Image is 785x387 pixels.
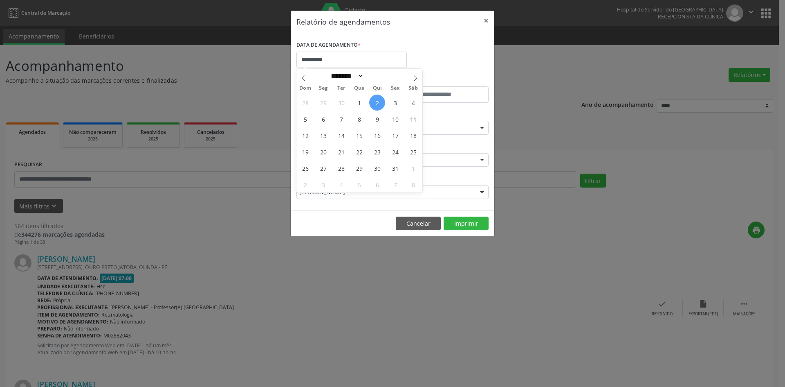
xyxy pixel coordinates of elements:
span: Outubro 5, 2025 [297,111,313,127]
span: Outubro 18, 2025 [405,127,421,143]
span: Setembro 29, 2025 [315,95,331,111]
span: Outubro 20, 2025 [315,144,331,160]
span: Outubro 22, 2025 [351,144,367,160]
span: Outubro 26, 2025 [297,160,313,176]
span: Novembro 3, 2025 [315,177,331,192]
select: Month [328,72,364,80]
span: Sex [386,86,404,91]
span: Novembro 5, 2025 [351,177,367,192]
h5: Relatório de agendamentos [296,16,390,27]
button: Cancelar [396,217,441,231]
span: Outubro 3, 2025 [387,95,403,111]
span: Outubro 23, 2025 [369,144,385,160]
span: Outubro 8, 2025 [351,111,367,127]
button: Close [478,11,494,31]
span: Seg [314,86,332,91]
span: Outubro 9, 2025 [369,111,385,127]
label: DATA DE AGENDAMENTO [296,39,361,52]
span: Outubro 12, 2025 [297,127,313,143]
span: Setembro 30, 2025 [333,95,349,111]
button: Imprimir [444,217,489,231]
span: Outubro 13, 2025 [315,127,331,143]
span: Sáb [404,86,422,91]
span: Novembro 8, 2025 [405,177,421,192]
span: Outubro 27, 2025 [315,160,331,176]
span: Outubro 4, 2025 [405,95,421,111]
span: Outubro 30, 2025 [369,160,385,176]
span: Qui [368,86,386,91]
span: Outubro 15, 2025 [351,127,367,143]
span: Qua [350,86,368,91]
span: Outubro 7, 2025 [333,111,349,127]
span: Outubro 16, 2025 [369,127,385,143]
span: Outubro 14, 2025 [333,127,349,143]
span: Outubro 19, 2025 [297,144,313,160]
span: Novembro 1, 2025 [405,160,421,176]
span: Outubro 25, 2025 [405,144,421,160]
input: Year [364,72,391,80]
span: Outubro 17, 2025 [387,127,403,143]
span: Dom [296,86,314,91]
label: ATÉ [395,74,489,86]
span: Outubro 6, 2025 [315,111,331,127]
span: Outubro 29, 2025 [351,160,367,176]
span: Ter [332,86,350,91]
span: Outubro 10, 2025 [387,111,403,127]
span: Novembro 6, 2025 [369,177,385,192]
span: Outubro 11, 2025 [405,111,421,127]
span: Novembro 7, 2025 [387,177,403,192]
span: Outubro 28, 2025 [333,160,349,176]
span: Outubro 24, 2025 [387,144,403,160]
span: Outubro 1, 2025 [351,95,367,111]
span: Outubro 31, 2025 [387,160,403,176]
span: Setembro 28, 2025 [297,95,313,111]
span: Outubro 2, 2025 [369,95,385,111]
span: Novembro 4, 2025 [333,177,349,192]
span: Novembro 2, 2025 [297,177,313,192]
span: Outubro 21, 2025 [333,144,349,160]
